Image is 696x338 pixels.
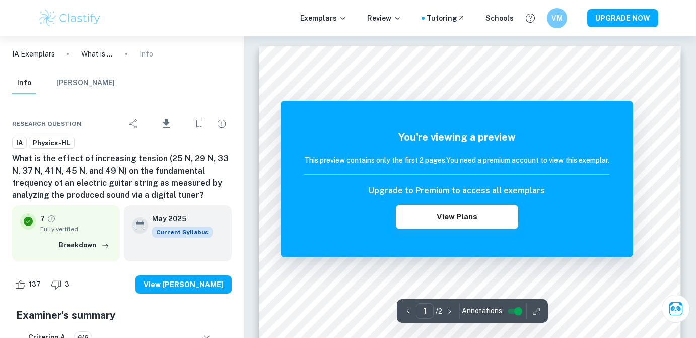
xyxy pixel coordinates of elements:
button: View [PERSON_NAME] [135,275,232,294]
div: Share [123,114,144,134]
p: What is the effect of increasing tension (25 N, 29 N, 33 N, 37 N, 41 N, 45 N, and 49 N) on the fu... [81,48,113,60]
span: Annotations [462,306,502,316]
p: Info [140,48,153,60]
h6: What is the effect of increasing tension (25 N, 29 N, 33 N, 37 N, 41 N, 45 N, and 49 N) on the fu... [12,153,232,201]
div: Like [12,276,46,293]
div: Dislike [48,276,75,293]
div: Download [146,110,187,137]
button: UPGRADE NOW [587,9,658,27]
div: Report issue [212,114,232,134]
h6: Upgrade to Premium to access all exemplars [369,185,545,197]
button: Help and Feedback [522,10,539,27]
a: IA Exemplars [12,48,55,60]
p: Exemplars [300,13,347,24]
button: Ask Clai [662,295,690,323]
div: This exemplar is based on the current syllabus. Feel free to refer to it for inspiration/ideas wh... [152,227,213,238]
span: 137 [23,279,46,290]
span: Current Syllabus [152,227,213,238]
h6: VM [551,13,563,24]
a: Tutoring [427,13,465,24]
span: 3 [59,279,75,290]
button: [PERSON_NAME] [56,72,115,94]
h5: You're viewing a preview [304,130,609,145]
h6: May 2025 [152,213,204,224]
span: Physics-HL [29,138,74,148]
span: Fully verified [40,224,112,234]
span: IA [13,138,26,148]
a: IA [12,137,27,149]
button: Breakdown [56,238,112,253]
button: VM [547,8,567,28]
h6: This preview contains only the first 2 pages. You need a premium account to view this exemplar. [304,155,609,166]
a: Schools [485,13,514,24]
p: / 2 [436,306,442,317]
img: Clastify logo [38,8,102,28]
span: Research question [12,119,82,128]
p: Review [367,13,401,24]
button: View Plans [396,205,518,229]
p: 7 [40,213,45,224]
a: Physics-HL [29,137,75,149]
button: Info [12,72,36,94]
h5: Examiner's summary [16,308,228,323]
div: Bookmark [189,114,210,134]
a: Grade fully verified [47,214,56,223]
